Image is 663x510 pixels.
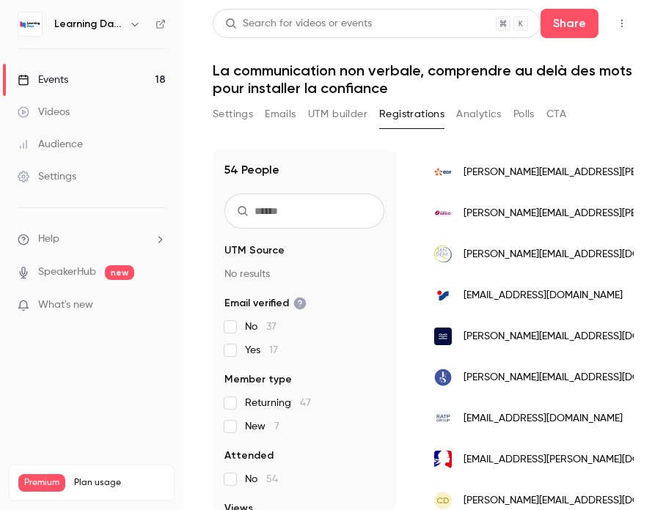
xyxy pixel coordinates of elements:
[225,16,372,32] div: Search for videos or events
[456,103,502,126] button: Analytics
[18,169,76,184] div: Settings
[436,494,450,507] span: CD
[245,419,279,434] span: New
[54,17,123,32] h6: Learning Days
[266,474,278,484] span: 54
[38,297,93,313] span: What's new
[224,296,307,311] span: Email verified
[224,448,274,463] span: Attended
[148,299,166,312] iframe: Noticeable Trigger
[18,73,68,87] div: Events
[213,103,253,126] button: Settings
[464,288,623,303] span: [EMAIL_ADDRESS][DOMAIN_NAME]
[434,204,452,222] img: aesio.fr
[434,163,452,181] img: edf.fr
[18,232,166,247] li: help-dropdown-opener
[546,103,566,126] button: CTA
[513,103,535,126] button: Polls
[434,245,452,263] img: tandem23.com
[434,287,452,304] img: intersport.fr
[265,103,296,126] button: Emails
[245,343,278,358] span: Yes
[274,421,279,432] span: 7
[213,62,634,97] h1: La communication non verbale, comprendre au delà des mots pour installer la confiance
[18,105,70,119] div: Videos
[464,411,623,426] span: [EMAIL_ADDRESS][DOMAIN_NAME]
[300,398,311,408] span: 47
[224,243,285,258] span: UTM Source
[224,267,384,281] p: No results
[18,12,42,36] img: Learning Days
[74,477,165,489] span: Plan usage
[245,319,276,334] span: No
[38,232,59,247] span: Help
[224,161,279,179] h1: 54 People
[434,410,452,427] img: ratp.fr
[434,451,452,468] img: developpement-durable.gouv.fr
[245,396,311,410] span: Returning
[269,345,278,355] span: 17
[434,369,452,386] img: julhiet-sterwen.com
[266,322,276,332] span: 37
[224,372,292,387] span: Member type
[38,265,96,280] a: SpeakerHub
[308,103,367,126] button: UTM builder
[541,9,598,38] button: Share
[18,474,65,492] span: Premium
[379,103,444,126] button: Registrations
[434,328,452,345] img: degremont.com
[245,472,278,487] span: No
[105,265,134,280] span: new
[18,137,83,152] div: Audience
